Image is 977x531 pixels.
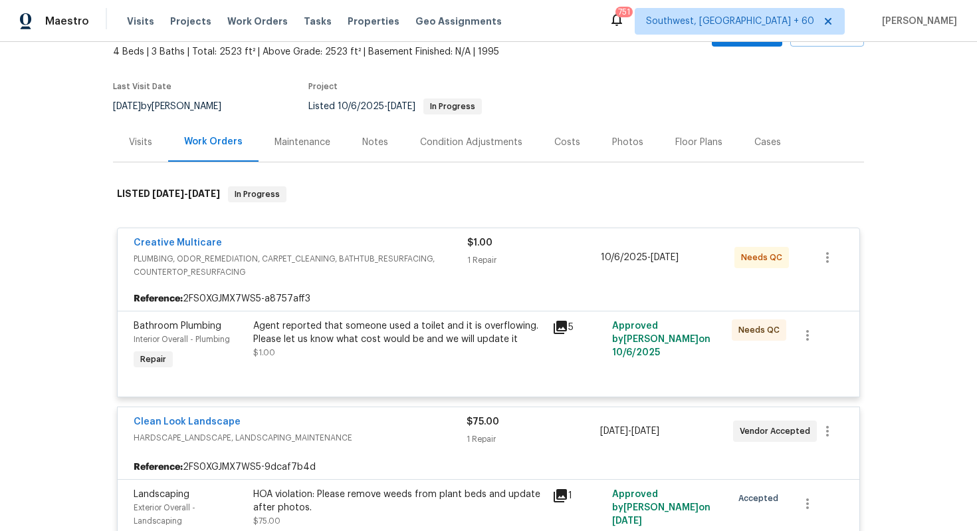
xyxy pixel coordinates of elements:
span: Southwest, [GEOGRAPHIC_DATA] + 60 [646,15,814,28]
h6: LISTED [117,186,220,202]
span: Landscaping [134,490,189,499]
span: - [152,189,220,198]
div: Photos [612,136,643,149]
span: Work Orders [227,15,288,28]
span: [DATE] [612,516,642,526]
div: Visits [129,136,152,149]
div: 1 Repair [467,254,601,267]
span: - [600,425,659,438]
span: Tasks [304,17,332,26]
span: Properties [348,15,399,28]
div: 2FS0XGJMX7WS5-a8757aff3 [118,287,859,311]
div: 2FS0XGJMX7WS5-9dcaf7b4d [118,455,859,479]
span: [DATE] [113,102,141,111]
span: Last Visit Date [113,83,171,90]
div: 751 [618,5,630,19]
span: Project [308,83,338,90]
span: In Progress [425,102,481,110]
span: 10/6/2025 [338,102,384,111]
span: Approved by [PERSON_NAME] on [612,321,710,357]
div: HOA violation: Please remove weeds from plant beds and update after photos. [253,488,544,514]
div: LISTED [DATE]-[DATE]In Progress [113,173,864,216]
div: Agent reported that someone used a toilet and it is overflowing. Please let us know what cost wou... [253,319,544,346]
span: [DATE] [188,189,220,198]
a: Creative Multicare [134,238,222,248]
span: Listed [308,102,482,111]
span: Exterior Overall - Landscaping [134,504,195,525]
span: 10/6/2025 [601,253,647,262]
a: Clean Look Landscape [134,417,241,427]
div: Work Orders [184,135,243,148]
span: [DATE] [631,427,659,436]
span: HARDSCAPE_LANDSCAPE, LANDSCAPING_MAINTENANCE [134,431,467,444]
div: Cases [754,136,781,149]
span: Interior Overall - Plumbing [134,335,230,343]
b: Reference: [134,292,183,305]
span: $75.00 [467,417,499,427]
span: [DATE] [651,253,679,262]
span: Repair [135,353,171,366]
span: Bathroom Plumbing [134,321,221,331]
span: Needs QC [741,251,788,264]
span: Vendor Accepted [740,425,815,438]
div: 1 Repair [467,433,599,446]
div: Notes [362,136,388,149]
span: [PERSON_NAME] [877,15,957,28]
span: Needs QC [738,323,785,337]
div: Maintenance [274,136,330,149]
span: Projects [170,15,211,28]
span: [DATE] [387,102,415,111]
span: [DATE] [152,189,184,198]
div: by [PERSON_NAME] [113,98,237,114]
div: Floor Plans [675,136,722,149]
div: 1 [552,488,604,504]
span: PLUMBING, ODOR_REMEDIATION, CARPET_CLEANING, BATHTUB_RESURFACING, COUNTERTOP_RESURFACING [134,252,467,279]
div: 5 [552,319,604,335]
div: Costs [554,136,580,149]
b: Reference: [134,460,183,474]
span: Geo Assignments [415,15,502,28]
span: Approved by [PERSON_NAME] on [612,490,710,526]
span: 10/6/2025 [612,348,660,357]
span: Maestro [45,15,89,28]
span: In Progress [229,188,285,201]
span: Visits [127,15,154,28]
div: Condition Adjustments [420,136,522,149]
span: - [601,251,679,264]
span: $1.00 [253,349,275,357]
span: 4 Beds | 3 Baths | Total: 2523 ft² | Above Grade: 2523 ft² | Basement Finished: N/A | 1995 [113,45,595,59]
span: Accepted [738,492,784,505]
span: $75.00 [253,517,280,525]
span: $1.00 [467,238,492,248]
span: [DATE] [600,427,628,436]
span: - [338,102,415,111]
